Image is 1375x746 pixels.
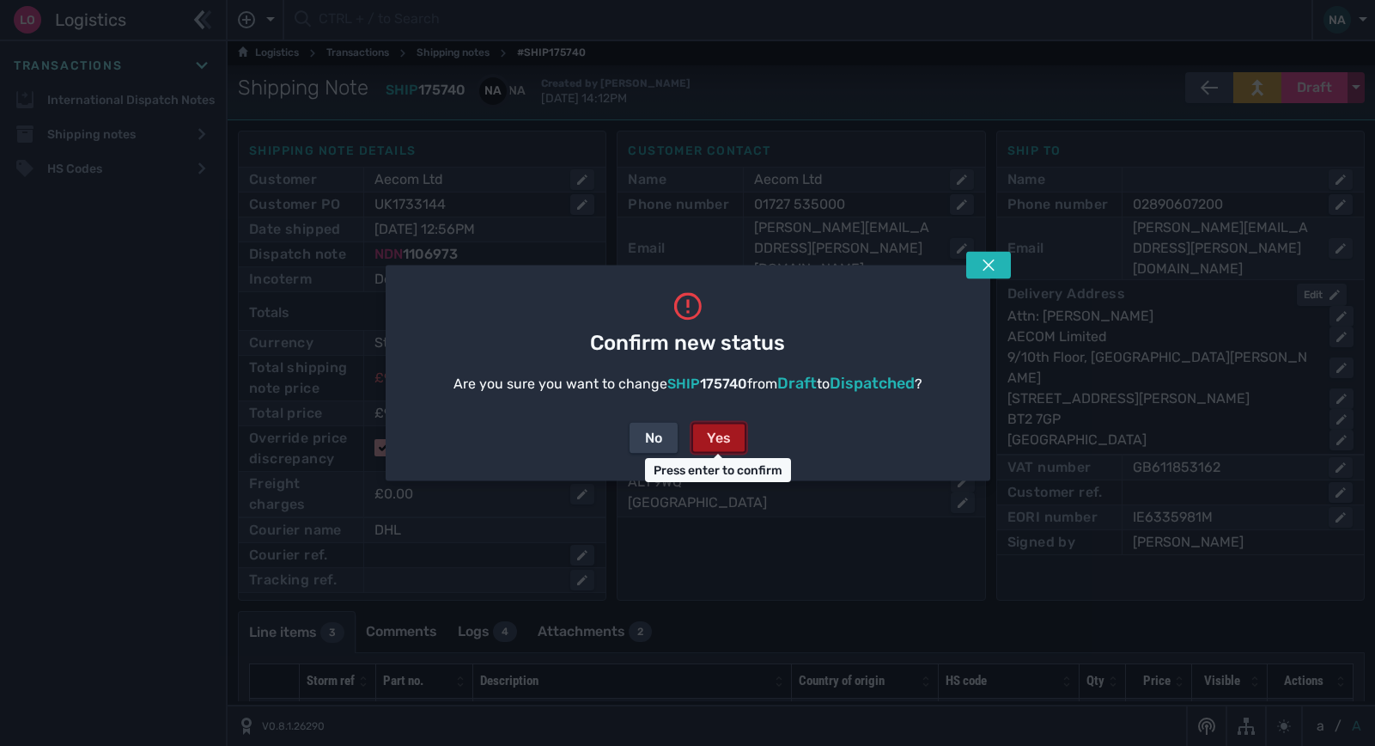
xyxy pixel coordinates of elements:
[453,372,922,395] div: Are you sure you want to change from to ?
[645,428,662,449] div: No
[630,423,678,454] button: No
[667,376,700,392] span: SHIP
[590,327,785,358] span: Confirm new status
[645,458,791,482] div: Press enter to confirm
[777,374,817,393] span: Draft
[707,428,731,449] div: Yes
[830,374,915,393] span: Dispatched
[966,252,1011,279] button: Tap escape key to close
[700,376,747,392] span: 175740
[691,423,746,454] button: Yes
